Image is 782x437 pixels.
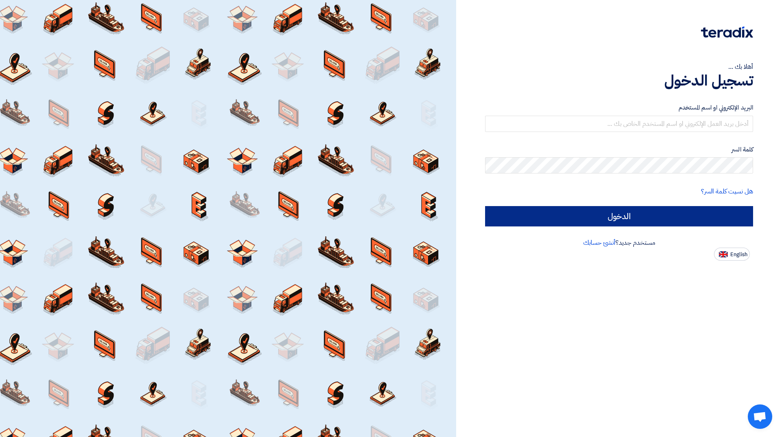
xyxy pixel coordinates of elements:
[701,26,753,38] img: Teradix logo
[485,206,753,226] input: الدخول
[701,187,753,196] a: هل نسيت كلمة السر؟
[714,248,750,261] button: English
[485,116,753,132] input: أدخل بريد العمل الإلكتروني او اسم المستخدم الخاص بك ...
[485,145,753,154] label: كلمة السر
[485,72,753,90] h1: تسجيل الدخول
[583,238,615,248] a: أنشئ حسابك
[719,251,728,257] img: en-US.png
[748,404,772,429] a: دردشة مفتوحة
[485,103,753,112] label: البريد الإلكتروني او اسم المستخدم
[485,62,753,72] div: أهلا بك ...
[730,252,747,257] span: English
[485,238,753,248] div: مستخدم جديد؟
